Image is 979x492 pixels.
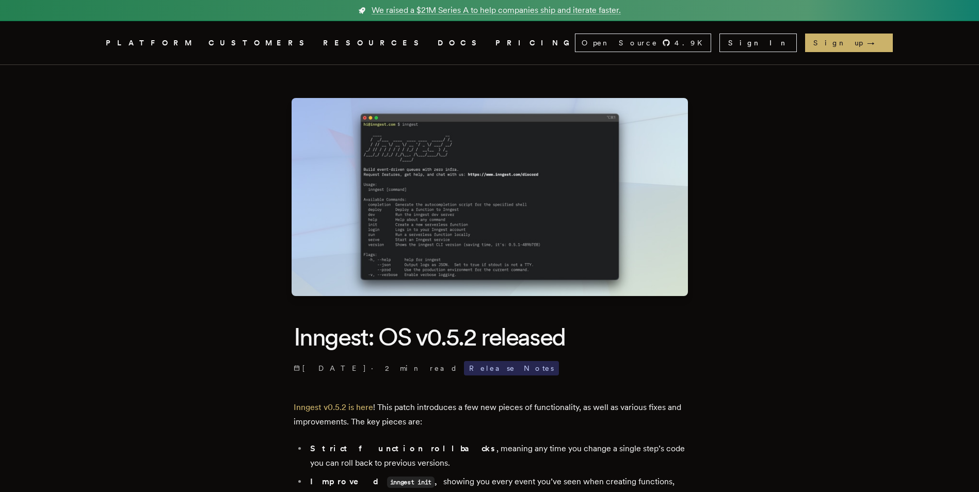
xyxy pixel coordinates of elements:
[385,363,458,373] span: 2 min read
[294,400,686,429] p: ! This patch introduces a few new pieces of functionality, as well as various fixes and improveme...
[294,321,686,353] h1: Inngest: OS v0.5.2 released
[208,37,311,50] a: CUSTOMERS
[675,38,709,48] span: 4.9 K
[294,402,373,412] a: Inngest v0.5.2 is here
[464,361,559,375] span: Release Notes
[719,34,797,52] a: Sign In
[438,37,483,50] a: DOCS
[77,21,903,64] nav: Global
[292,98,688,296] img: Featured image for Inngest: OS v0.5.2 released blog post
[805,34,893,52] a: Sign up
[867,38,885,48] span: →
[310,444,496,453] strong: Strict function rollbacks
[495,37,575,50] a: PRICING
[294,363,367,373] span: [DATE]
[310,477,443,486] strong: Improved ,
[387,477,435,488] code: inngest init
[582,38,658,48] span: Open Source
[323,37,425,50] button: RESOURCES
[372,4,621,17] span: We raised a $21M Series A to help companies ship and iterate faster.
[106,37,196,50] button: PLATFORM
[307,441,686,470] li: , meaning any time you change a single step’s code you can roll back to previous versions.
[294,361,686,375] p: ·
